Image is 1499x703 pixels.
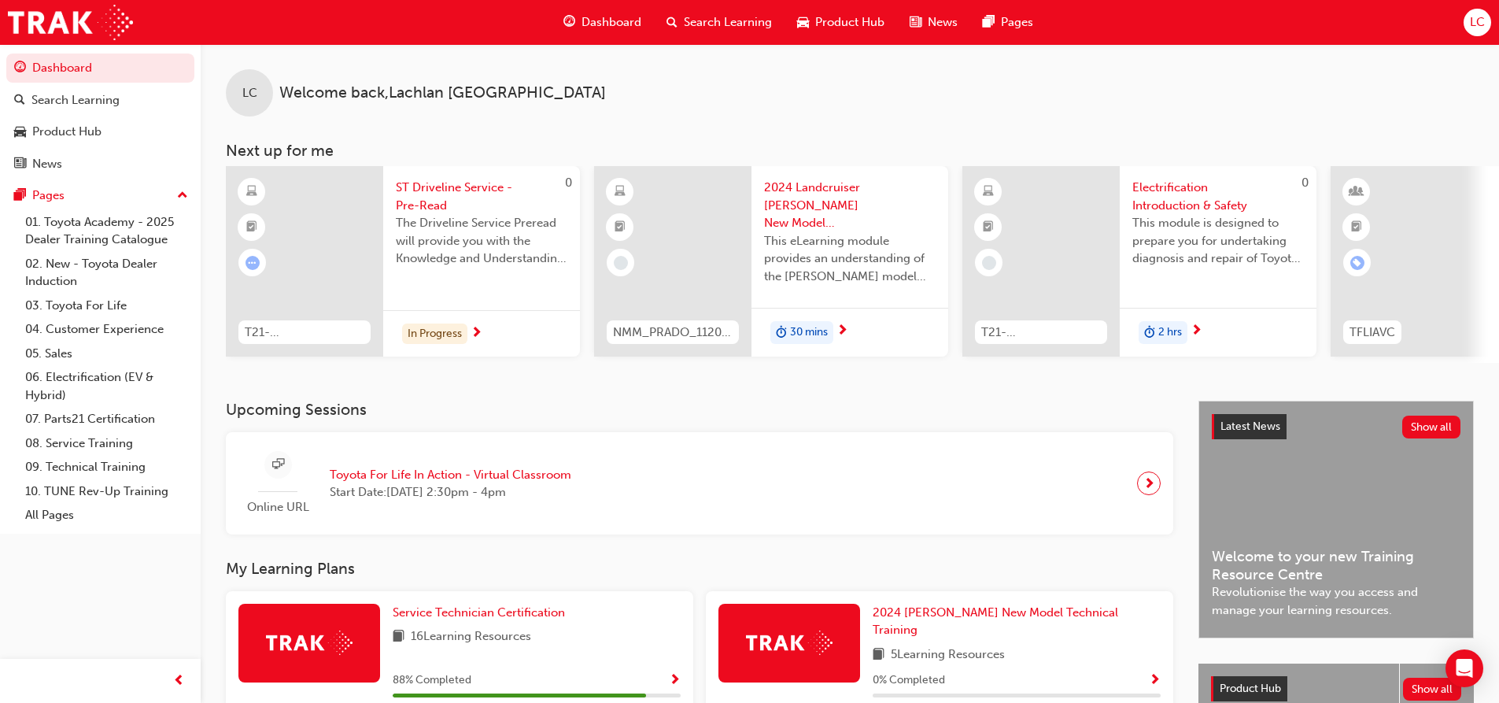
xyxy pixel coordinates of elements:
[1464,9,1491,36] button: LC
[1212,414,1460,439] a: Latest NewsShow all
[615,217,626,238] span: booktick-icon
[897,6,970,39] a: news-iconNews
[226,401,1173,419] h3: Upcoming Sessions
[836,324,848,339] span: next-icon
[19,431,194,456] a: 08. Service Training
[614,256,628,270] span: learningRecordVerb_NONE-icon
[764,232,936,286] span: This eLearning module provides an understanding of the [PERSON_NAME] model line-up and its Katash...
[14,189,26,203] span: pages-icon
[983,13,995,32] span: pages-icon
[962,166,1316,357] a: 0T21-FOD_HVIS_PREREQElectrification Introduction & SafetyThis module is designed to prepare you f...
[245,324,364,342] span: T21-STDLS_PRE_READ
[396,179,567,214] span: ST Driveline Service - Pre-Read
[411,627,531,647] span: 16 Learning Resources
[563,13,575,32] span: guage-icon
[201,142,1499,160] h3: Next up for me
[19,317,194,342] a: 04. Customer Experience
[891,646,1005,665] span: 5 Learning Resources
[970,6,1046,39] a: pages-iconPages
[1158,324,1182,342] span: 2 hrs
[242,84,257,102] span: LC
[14,61,26,76] span: guage-icon
[815,13,884,31] span: Product Hub
[19,365,194,407] a: 06. Electrification (EV & Hybrid)
[873,605,1118,638] span: 2024 [PERSON_NAME] New Model Technical Training
[1191,324,1202,339] span: next-icon
[1132,214,1304,268] span: This module is designed to prepare you for undertaking diagnosis and repair of Toyota & Lexus Ele...
[565,176,572,190] span: 0
[666,13,678,32] span: search-icon
[790,324,828,342] span: 30 mins
[1402,416,1461,438] button: Show all
[238,498,317,516] span: Online URL
[19,294,194,318] a: 03. Toyota For Life
[873,646,884,665] span: book-icon
[981,324,1101,342] span: T21-FOD_HVIS_PREREQ
[1470,13,1485,31] span: LC
[32,187,65,205] div: Pages
[279,84,606,102] span: Welcome back , Lachlan [GEOGRAPHIC_DATA]
[1212,548,1460,583] span: Welcome to your new Training Resource Centre
[14,94,25,108] span: search-icon
[1149,671,1161,690] button: Show Progress
[582,13,641,31] span: Dashboard
[393,604,571,622] a: Service Technician Certification
[402,324,467,345] div: In Progress
[246,256,260,270] span: learningRecordVerb_ATTEMPT-icon
[19,342,194,366] a: 05. Sales
[669,671,681,690] button: Show Progress
[173,672,185,691] span: prev-icon
[6,54,194,83] a: Dashboard
[1001,13,1033,31] span: Pages
[684,13,772,31] span: Search Learning
[272,455,284,475] span: sessionType_ONLINE_URL-icon
[1351,182,1362,202] span: learningResourceType_INSTRUCTOR_LED-icon
[393,672,471,690] span: 88 % Completed
[669,674,681,688] span: Show Progress
[776,323,787,343] span: duration-icon
[1403,678,1462,701] button: Show all
[19,210,194,252] a: 01. Toyota Academy - 2025 Dealer Training Catalogue
[6,117,194,146] a: Product Hub
[8,5,133,40] img: Trak
[6,181,194,210] button: Pages
[226,166,580,357] a: 0T21-STDLS_PRE_READST Driveline Service - Pre-ReadThe Driveline Service Preread will provide you ...
[471,327,482,341] span: next-icon
[266,631,353,655] img: Trak
[983,182,994,202] span: learningResourceType_ELEARNING-icon
[1132,179,1304,214] span: Electrification Introduction & Safety
[32,123,102,141] div: Product Hub
[226,560,1173,578] h3: My Learning Plans
[19,479,194,504] a: 10. TUNE Rev-Up Training
[982,256,996,270] span: learningRecordVerb_NONE-icon
[6,86,194,115] a: Search Learning
[14,125,26,139] span: car-icon
[246,182,257,202] span: learningResourceType_ELEARNING-icon
[6,150,194,179] a: News
[764,179,936,232] span: 2024 Landcruiser [PERSON_NAME] New Model Mechanisms - Model Outline 1
[1220,682,1281,695] span: Product Hub
[1220,420,1280,433] span: Latest News
[396,214,567,268] span: The Driveline Service Preread will provide you with the Knowledge and Understanding to successful...
[594,166,948,357] a: NMM_PRADO_112024_MODULE_12024 Landcruiser [PERSON_NAME] New Model Mechanisms - Model Outline 1Thi...
[928,13,958,31] span: News
[983,217,994,238] span: booktick-icon
[1349,324,1395,342] span: TFLIAVC
[1212,583,1460,619] span: Revolutionise the way you access and manage your learning resources.
[31,91,120,109] div: Search Learning
[32,155,62,173] div: News
[1350,256,1364,270] span: learningRecordVerb_ENROLL-icon
[6,50,194,181] button: DashboardSearch LearningProduct HubNews
[654,6,785,39] a: search-iconSearch Learning
[797,13,809,32] span: car-icon
[14,157,26,172] span: news-icon
[393,627,404,647] span: book-icon
[873,604,1161,639] a: 2024 [PERSON_NAME] New Model Technical Training
[1211,676,1461,701] a: Product HubShow all
[19,252,194,294] a: 02. New - Toyota Dealer Induction
[19,407,194,431] a: 07. Parts21 Certification
[1445,649,1483,687] div: Open Intercom Messenger
[330,466,571,484] span: Toyota For Life In Action - Virtual Classroom
[1143,472,1155,494] span: next-icon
